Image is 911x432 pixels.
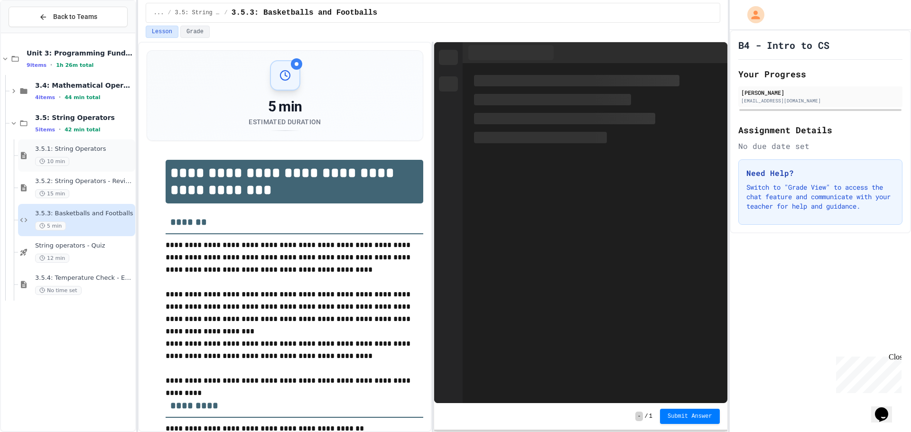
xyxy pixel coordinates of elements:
span: Unit 3: Programming Fundamentals [27,49,133,57]
span: 4 items [35,94,55,101]
span: 3.5.3: Basketballs and Footballs [35,210,133,218]
button: Lesson [146,26,178,38]
span: 10 min [35,157,69,166]
iframe: chat widget [832,353,902,393]
div: My Account [737,4,767,26]
span: Back to Teams [53,12,97,22]
div: Chat with us now!Close [4,4,65,60]
h2: Assignment Details [738,123,902,137]
iframe: chat widget [871,394,902,423]
span: 3.5.3: Basketballs and Footballs [232,7,377,18]
div: [PERSON_NAME] [741,88,900,97]
span: - [635,412,642,421]
span: 5 min [35,221,66,230]
span: / [224,9,228,17]
span: 44 min total [65,94,100,101]
span: 12 min [35,254,69,263]
span: 3.5: String Operators [175,9,221,17]
span: • [59,93,61,101]
div: No due date set [738,140,902,152]
span: 42 min total [65,127,100,133]
div: [EMAIL_ADDRESS][DOMAIN_NAME] [741,97,900,104]
span: ... [154,9,164,17]
span: 15 min [35,189,69,198]
h3: Need Help? [746,167,894,179]
button: Submit Answer [660,409,720,424]
span: 1 [649,413,652,420]
span: Submit Answer [668,413,712,420]
span: No time set [35,286,82,295]
span: 3.5.1: String Operators [35,145,133,153]
h1: B4 - Intro to CS [738,38,829,52]
h2: Your Progress [738,67,902,81]
span: 1h 26m total [56,62,93,68]
span: • [59,126,61,133]
span: 3.5: String Operators [35,113,133,122]
span: 9 items [27,62,46,68]
span: String operators - Quiz [35,242,133,250]
button: Grade [180,26,210,38]
span: 3.4: Mathematical Operators [35,81,133,90]
button: Back to Teams [9,7,128,27]
span: • [50,61,52,69]
span: / [167,9,171,17]
span: 3.5.2: String Operators - Review [35,177,133,185]
span: 3.5.4: Temperature Check - Exit Ticket [35,274,133,282]
div: Estimated Duration [249,117,321,127]
p: Switch to "Grade View" to access the chat feature and communicate with your teacher for help and ... [746,183,894,211]
span: / [645,413,648,420]
div: 5 min [249,98,321,115]
span: 5 items [35,127,55,133]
